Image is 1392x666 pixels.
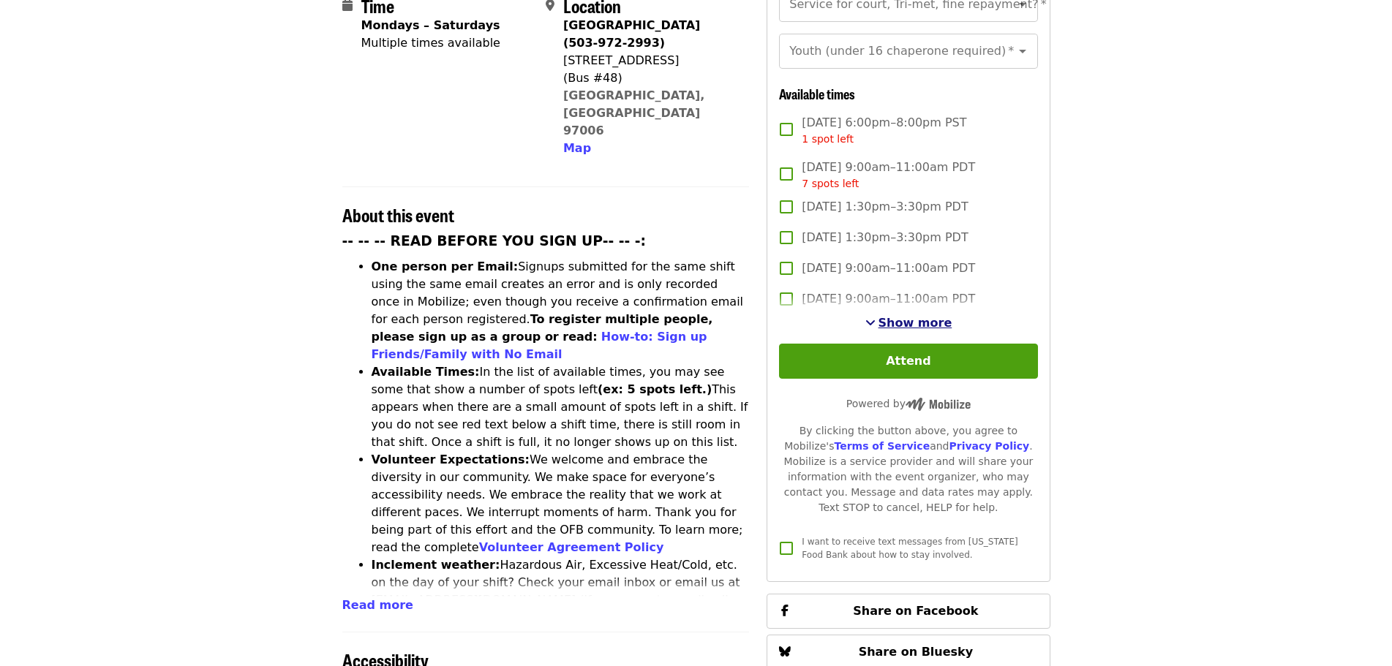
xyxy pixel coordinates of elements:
[563,141,591,155] span: Map
[372,451,750,556] li: We welcome and embrace the diversity in our community. We make space for everyone’s accessibility...
[802,260,975,277] span: [DATE] 9:00am–11:00am PDT
[563,69,737,87] div: (Bus #48)
[479,540,664,554] a: Volunteer Agreement Policy
[802,178,859,189] span: 7 spots left
[779,344,1037,379] button: Attend
[846,398,971,409] span: Powered by
[802,229,968,246] span: [DATE] 1:30pm–3:30pm PDT
[563,88,705,137] a: [GEOGRAPHIC_DATA], [GEOGRAPHIC_DATA] 97006
[372,312,713,344] strong: To register multiple people, please sign up as a group or read:
[834,440,930,452] a: Terms of Service
[949,440,1029,452] a: Privacy Policy
[802,159,975,192] span: [DATE] 9:00am–11:00am PDT
[342,202,454,227] span: About this event
[372,365,480,379] strong: Available Times:
[372,258,750,363] li: Signups submitted for the same shift using the same email creates an error and is only recorded o...
[563,140,591,157] button: Map
[767,594,1050,629] button: Share on Facebook
[342,598,413,612] span: Read more
[361,34,500,52] div: Multiple times available
[779,84,855,103] span: Available times
[802,114,966,147] span: [DATE] 6:00pm–8:00pm PST
[361,18,500,32] strong: Mondays – Saturdays
[372,556,750,644] li: Hazardous Air, Excessive Heat/Cold, etc. on the day of your shift? Check your email inbox or emai...
[598,382,712,396] strong: (ex: 5 spots left.)
[906,398,971,411] img: Powered by Mobilize
[372,363,750,451] li: In the list of available times, you may see some that show a number of spots left This appears wh...
[802,133,854,145] span: 1 spot left
[563,18,700,50] strong: [GEOGRAPHIC_DATA] (503-972-2993)
[342,233,647,249] strong: -- -- -- READ BEFORE YOU SIGN UP-- -- -:
[802,198,968,216] span: [DATE] 1:30pm–3:30pm PDT
[859,645,974,659] span: Share on Bluesky
[879,316,952,330] span: Show more
[802,537,1017,560] span: I want to receive text messages from [US_STATE] Food Bank about how to stay involved.
[372,330,707,361] a: How-to: Sign up Friends/Family with No Email
[853,604,978,618] span: Share on Facebook
[372,453,530,466] strong: Volunteer Expectations:
[563,52,737,69] div: [STREET_ADDRESS]
[779,423,1037,515] div: By clicking the button above, you agree to Mobilize's and . Mobilize is a service provider and wi...
[372,558,500,572] strong: Inclement weather:
[342,597,413,614] button: Read more
[865,314,952,332] button: See more timeslots
[802,290,975,308] span: [DATE] 9:00am–11:00am PDT
[372,260,519,273] strong: One person per Email:
[1012,41,1033,61] button: Open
